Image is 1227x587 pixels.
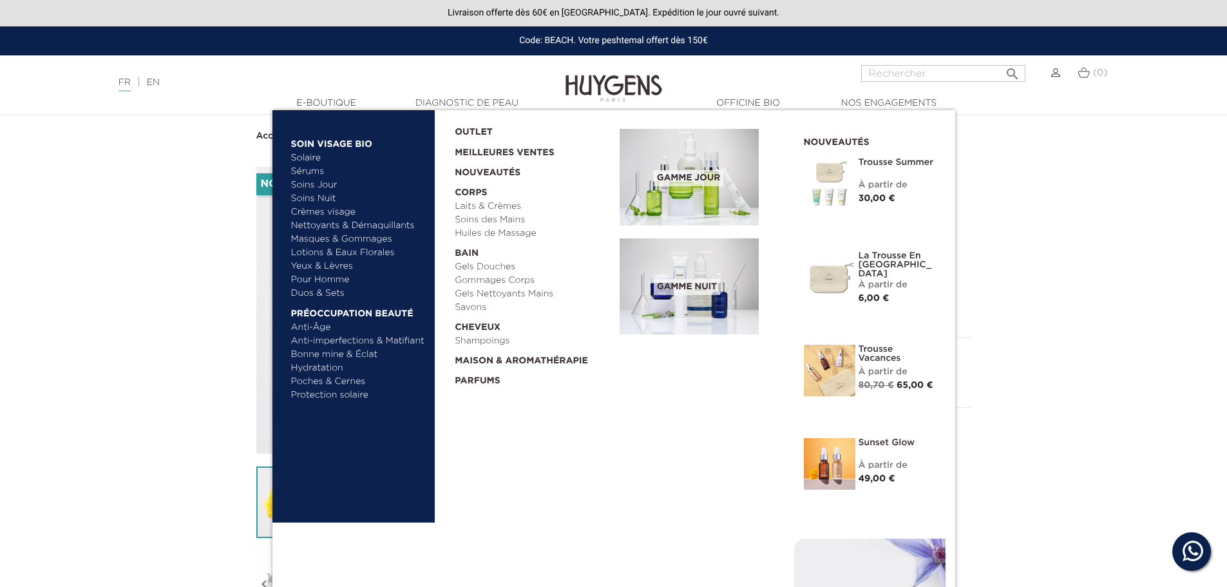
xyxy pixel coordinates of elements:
a: Bonne mine & Éclat [291,348,426,361]
a: Pour Homme [291,273,426,287]
img: Huygens [566,54,662,104]
a: Laits & Crèmes [455,200,611,213]
img: La Trousse vacances [804,345,855,396]
a: Savons [455,301,611,314]
a: Trousse Vacances [859,345,936,363]
a: E-Boutique [262,97,391,110]
img: Trousse Summer [804,158,855,209]
a: Sérums [291,165,426,178]
a: Lotions & Eaux Florales [291,246,426,260]
span: 49,00 € [859,474,895,483]
a: Crèmes visage [291,206,426,219]
a: Nos engagements [824,97,953,110]
a: Gamme jour [620,129,785,226]
a: Hydratation [291,361,426,375]
a: Masques & Gommages [291,233,426,246]
span: 65,00 € [897,381,933,390]
a: Gommages Corps [455,274,611,287]
a: Sunset Glow [859,438,936,447]
span: Gamme jour [654,170,723,186]
img: Sunset glow- un teint éclatant [804,438,855,490]
div: À partir de [859,178,936,192]
a: Shampoings [455,334,611,348]
a: Parfums [455,368,611,388]
a: Nouveautés [455,160,611,180]
img: L'Élixir Perfecteur Illuminateur [256,467,328,538]
a: Yeux & Lèvres [291,260,426,273]
a: Huiles de Massage [455,227,611,240]
a: Anti-Âge [291,321,426,334]
div: À partir de [859,459,936,472]
button:  [1001,61,1024,79]
h2: Nouveautés [804,133,936,148]
span: 30,00 € [859,194,895,203]
a: OUTLET [455,119,599,139]
a: Cheveux [455,314,611,334]
img: La Trousse en Coton [804,251,855,303]
a: Protection solaire [291,389,426,402]
a: Soins des Mains [455,213,611,227]
a: Gamme nuit [620,238,785,335]
a: Meilleures Ventes [455,139,599,160]
div: À partir de [859,278,936,292]
a: Gels Douches [455,260,611,274]
a: Soin Visage Bio [291,131,426,151]
a: Gels Nettoyants Mains [455,287,611,301]
span: (0) [1093,68,1107,77]
strong: Accueil [256,131,290,140]
img: routine_nuit_banner.jpg [620,238,759,335]
a: Solaire [291,151,426,165]
li: Nouveauté [256,173,334,195]
div: À partir de [859,365,936,379]
a: Préoccupation beauté [291,300,426,321]
span: Gamme nuit [654,279,720,295]
a: Soins Jour [291,178,426,192]
a: EN [147,78,160,87]
a: Maison & Aromathérapie [455,348,611,368]
a: Officine Bio [684,97,813,110]
input: Rechercher [861,65,1025,82]
a: Corps [455,180,611,200]
a: Diagnostic de peau [403,97,531,110]
i:  [1005,63,1020,78]
span: 80,70 € [859,381,894,390]
a: Soins Nuit [291,192,414,206]
a: Nettoyants & Démaquillants [291,219,426,233]
a: La Trousse en [GEOGRAPHIC_DATA] [859,251,936,278]
a: Duos & Sets [291,287,426,300]
a: FR [119,78,131,91]
span: 6,00 € [859,294,889,303]
a: Poches & Cernes [291,375,426,389]
a: Anti-imperfections & Matifiant [291,334,426,348]
a: Bain [455,240,611,260]
a: Accueil [256,131,292,141]
div: | [112,75,502,90]
a: Trousse Summer [859,158,936,167]
img: routine_jour_banner.jpg [620,129,759,226]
